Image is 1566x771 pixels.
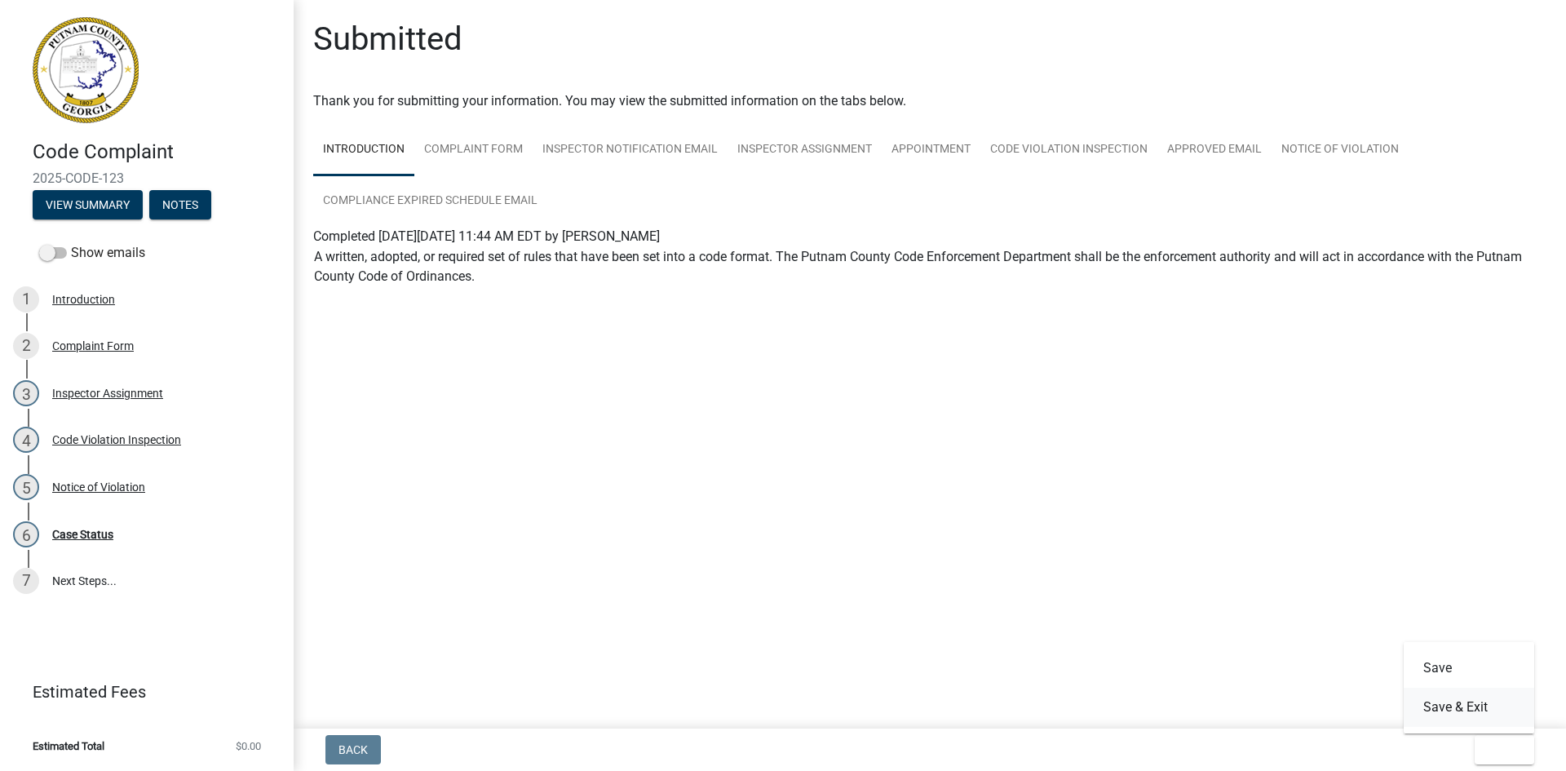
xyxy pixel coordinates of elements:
button: Save & Exit [1404,688,1534,727]
wm-modal-confirm: Notes [149,199,211,212]
div: 6 [13,521,39,547]
td: A written, adopted, or required set of rules that have been set into a code format. The Putnam Co... [313,246,1546,287]
a: Inspector Assignment [728,124,882,176]
div: 2 [13,333,39,359]
span: Exit [1488,743,1511,756]
button: Save [1404,649,1534,688]
a: Notice of Violation [1272,124,1409,176]
a: Approved Email [1157,124,1272,176]
div: 1 [13,286,39,312]
div: 4 [13,427,39,453]
div: Exit [1404,642,1534,733]
label: Show emails [39,243,145,263]
a: Inspector Notification Email [533,124,728,176]
a: Compliance Expired Schedule Email [313,175,547,228]
div: Notice of Violation [52,481,145,493]
h1: Submitted [313,20,462,59]
div: Introduction [52,294,115,305]
img: Putnam County, Georgia [33,17,139,123]
span: Estimated Total [33,741,104,751]
div: Thank you for submitting your information. You may view the submitted information on the tabs below. [313,91,1546,111]
div: Case Status [52,529,113,540]
span: Completed [DATE][DATE] 11:44 AM EDT by [PERSON_NAME] [313,228,660,244]
button: View Summary [33,190,143,219]
a: Estimated Fees [13,676,268,708]
a: Complaint Form [414,124,533,176]
div: Code Violation Inspection [52,434,181,445]
div: 3 [13,380,39,406]
a: Introduction [313,124,414,176]
button: Exit [1475,735,1534,764]
div: Inspector Assignment [52,388,163,399]
span: $0.00 [236,741,261,751]
wm-modal-confirm: Summary [33,199,143,212]
a: Code Violation Inspection [980,124,1157,176]
button: Notes [149,190,211,219]
button: Back [325,735,381,764]
span: 2025-CODE-123 [33,171,261,186]
div: 5 [13,474,39,500]
span: Back [338,743,368,756]
div: Complaint Form [52,340,134,352]
a: Appointment [882,124,980,176]
div: 7 [13,568,39,594]
h4: Code Complaint [33,140,281,164]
